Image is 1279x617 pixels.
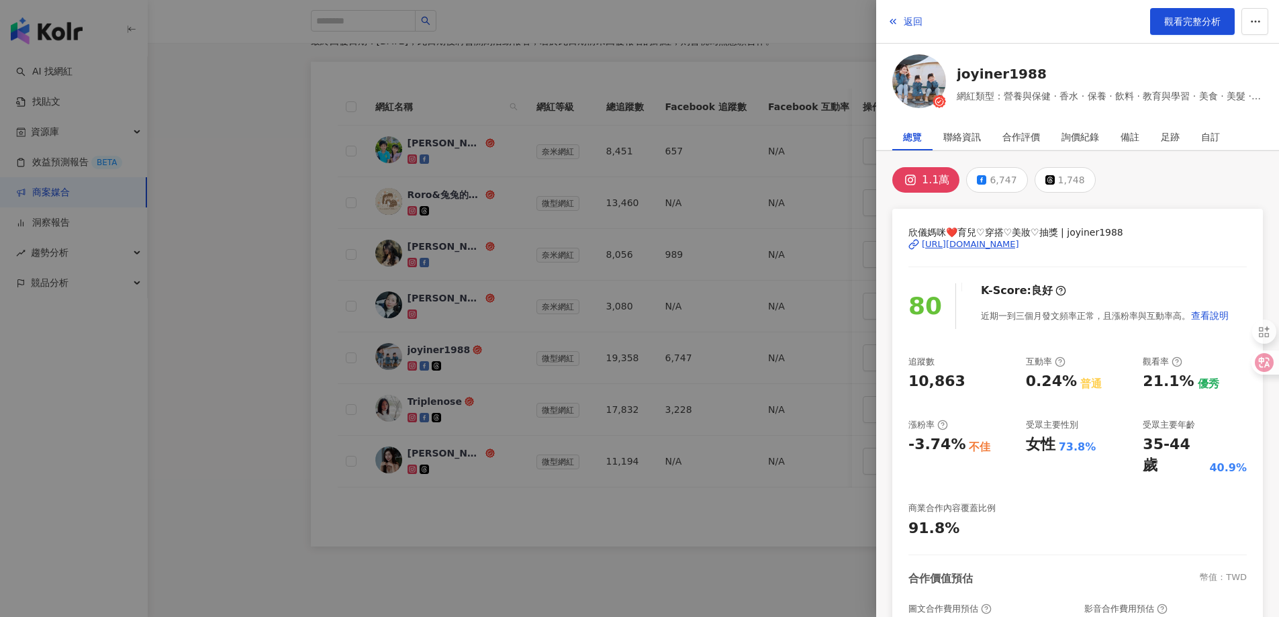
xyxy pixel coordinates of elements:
div: [URL][DOMAIN_NAME] [922,238,1019,250]
a: joyiner1988 [957,64,1263,83]
a: 觀看完整分析 [1150,8,1235,35]
div: 1.1萬 [922,171,949,189]
div: 不佳 [969,440,990,455]
button: 1,748 [1035,167,1096,193]
div: 聯絡資訊 [943,124,981,150]
span: 網紅類型：營養與保健 · 香水 · 保養 · 飲料 · 教育與學習 · 美食 · 美髮 · 醫療與健康 [957,89,1263,103]
div: 80 [908,287,942,326]
div: 普通 [1080,377,1102,391]
div: 21.1% [1143,371,1194,392]
div: 圖文合作費用預估 [908,603,992,615]
img: KOL Avatar [892,54,946,108]
div: 10,863 [908,371,965,392]
span: 觀看完整分析 [1164,16,1221,27]
div: 影音合作費用預估 [1084,603,1168,615]
div: 受眾主要性別 [1026,419,1078,431]
button: 查看說明 [1190,302,1229,329]
div: K-Score : [981,283,1066,298]
div: 足跡 [1161,124,1180,150]
div: 商業合作內容覆蓋比例 [908,502,996,514]
div: 91.8% [908,518,959,539]
div: 近期一到三個月發文頻率正常，且漲粉率與互動率高。 [981,302,1229,329]
a: KOL Avatar [892,54,946,113]
div: 6,747 [990,171,1016,189]
div: 詢價紀錄 [1061,124,1099,150]
div: 40.9% [1209,461,1247,475]
button: 返回 [887,8,923,35]
div: -3.74% [908,434,965,455]
div: 優秀 [1198,377,1219,391]
span: 返回 [904,16,922,27]
div: 觀看率 [1143,356,1182,368]
div: 追蹤數 [908,356,935,368]
div: 受眾主要年齡 [1143,419,1195,431]
button: 6,747 [966,167,1027,193]
span: 欣儀媽咪❤️育兒♡穿搭♡美妝♡抽獎 | joyiner1988 [908,225,1247,240]
div: 總覽 [903,124,922,150]
div: 互動率 [1026,356,1065,368]
div: 合作價值預估 [908,571,973,586]
button: 1.1萬 [892,167,959,193]
span: 查看說明 [1191,310,1229,321]
div: 35-44 歲 [1143,434,1206,476]
div: 漲粉率 [908,419,948,431]
div: 備註 [1121,124,1139,150]
div: 女性 [1026,434,1055,455]
div: 自訂 [1201,124,1220,150]
div: 合作評價 [1002,124,1040,150]
div: 幣值：TWD [1200,571,1247,586]
div: 73.8% [1059,440,1096,455]
div: 0.24% [1026,371,1077,392]
a: [URL][DOMAIN_NAME] [908,238,1247,250]
div: 良好 [1031,283,1053,298]
div: 1,748 [1058,171,1085,189]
